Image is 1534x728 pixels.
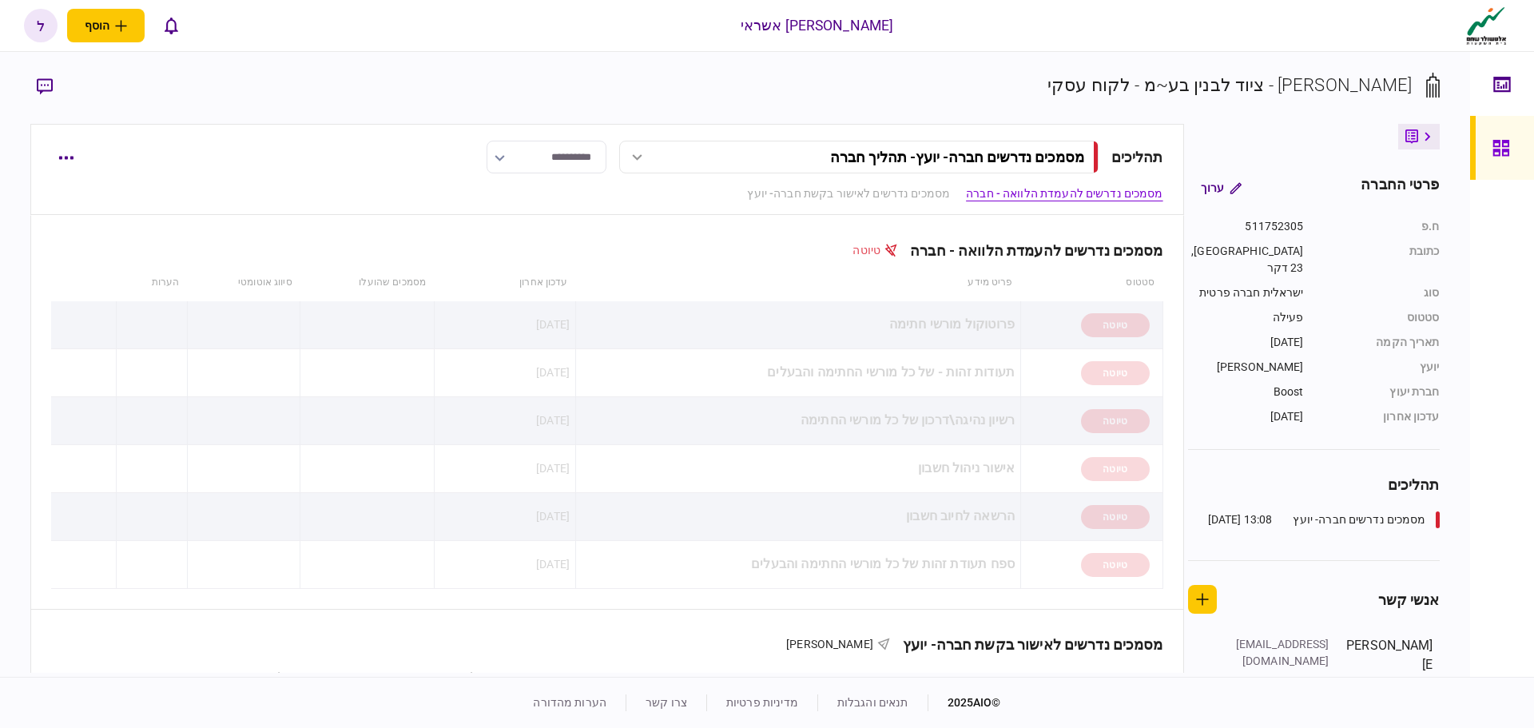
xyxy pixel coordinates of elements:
[434,265,576,301] th: עדכון אחרון
[1081,409,1150,433] div: טיוטה
[102,658,157,695] th: הערות
[300,265,434,301] th: מסמכים שהועלו
[1345,636,1433,720] div: [PERSON_NAME]
[1188,243,1304,276] div: [GEOGRAPHIC_DATA], 23 דקר
[582,355,1015,391] div: תעודות זהות - של כל מורשי החתימה והבעלים
[1226,670,1329,686] div: [PHONE_NUMBER]
[1081,505,1150,529] div: טיוטה
[536,316,570,332] div: [DATE]
[1293,511,1425,528] div: מסמכים נדרשים חברה- יועץ
[1081,361,1150,385] div: טיוטה
[1111,146,1163,168] div: תהליכים
[187,265,300,301] th: סיווג אוטומטי
[966,185,1162,202] a: מסמכים נדרשים להעמדת הלוואה - חברה
[536,556,570,572] div: [DATE]
[1208,511,1273,528] div: 13:08 [DATE]
[582,403,1015,439] div: רשיון נהיגה\דרכון של כל מורשי החתימה
[1463,6,1510,46] img: client company logo
[582,307,1015,343] div: פרוטוקול מורשי חתימה
[619,141,1099,173] button: מסמכים נדרשים חברה- יועץ- תהליך חברה
[157,658,246,695] th: סיווג אוטומטי
[117,265,187,301] th: הערות
[1081,553,1150,577] div: טיוטה
[536,508,570,524] div: [DATE]
[536,460,570,476] div: [DATE]
[536,364,570,380] div: [DATE]
[1320,284,1440,301] div: סוג
[533,696,606,709] a: הערות מהדורה
[67,9,145,42] button: פתח תפריט להוספת לקוח
[582,451,1015,487] div: אישור ניהול חשבון
[646,696,687,709] a: צרו קשר
[852,242,897,259] div: טיוטה
[1320,334,1440,351] div: תאריך הקמה
[1188,284,1304,301] div: ישראלית חברה פרטית
[786,638,873,650] span: [PERSON_NAME]
[1320,243,1440,276] div: כתובת
[1051,658,1162,695] th: סטטוס
[1361,173,1439,202] div: פרטי החברה
[1188,218,1304,235] div: 511752305
[536,412,570,428] div: [DATE]
[1188,334,1304,351] div: [DATE]
[24,9,58,42] button: ל
[1188,408,1304,425] div: [DATE]
[1320,384,1440,400] div: חברת יעוץ
[1320,218,1440,235] div: ח.פ
[747,185,950,202] a: מסמכים נדרשים לאישור בקשת חברה- יועץ
[351,658,534,695] th: קבצים שנשלחו
[1188,173,1254,202] button: ערוך
[890,636,1163,653] div: מסמכים נדרשים לאישור בקשת חברה- יועץ
[1047,72,1413,98] div: [PERSON_NAME] - ציוד לבנין בע~מ - לקוח עסקי
[1378,589,1440,611] div: אנשי קשר
[1188,384,1304,400] div: Boost
[1081,313,1150,337] div: טיוטה
[1081,457,1150,481] div: טיוטה
[1188,309,1304,326] div: פעילה
[741,15,894,36] div: [PERSON_NAME] אשראי
[837,696,908,709] a: תנאים והגבלות
[1208,511,1440,528] a: מסמכים נדרשים חברה- יועץ13:08 [DATE]
[582,499,1015,535] div: הרשאה לחיוב חשבון
[1320,408,1440,425] div: עדכון אחרון
[154,9,188,42] button: פתח רשימת התראות
[1188,359,1304,376] div: [PERSON_NAME]
[1188,474,1440,495] div: תהליכים
[1021,265,1163,301] th: סטטוס
[1226,636,1329,670] div: [EMAIL_ADDRESS][DOMAIN_NAME]
[726,696,798,709] a: מדיניות פרטיות
[644,658,1051,695] th: פריט מידע
[830,149,1084,165] div: מסמכים נדרשים חברה- יועץ - תהליך חברה
[897,242,1162,259] div: מסמכים נדרשים להעמדת הלוואה - חברה
[1320,359,1440,376] div: יועץ
[246,658,351,695] th: מסמכים שהועלו
[1320,309,1440,326] div: סטטוס
[582,547,1015,583] div: ספח תעודת זהות של כל מורשי החתימה והבעלים
[533,658,644,695] th: עדכון אחרון
[928,694,1001,711] div: © 2025 AIO
[576,265,1021,301] th: פריט מידע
